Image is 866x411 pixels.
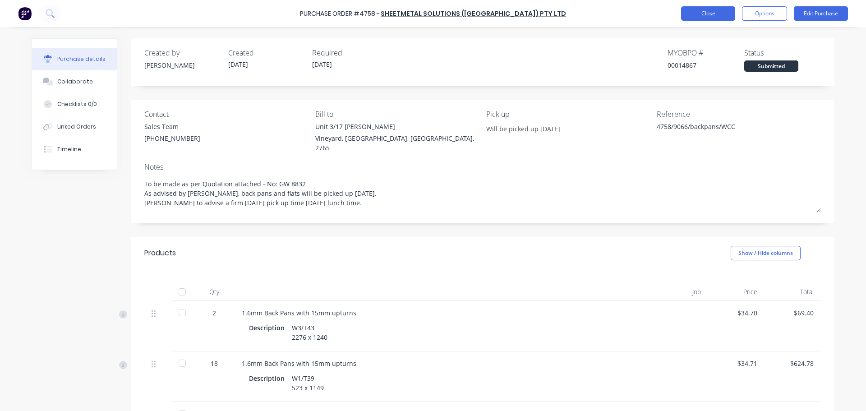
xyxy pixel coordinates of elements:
div: [PHONE_NUMBER] [144,134,200,143]
div: Contact [144,109,309,120]
div: Purchase details [57,55,106,63]
div: W1/T39 523 x 1149 [292,372,324,394]
div: Reference [657,109,821,120]
div: $624.78 [772,359,814,368]
div: MYOB PO # [668,47,744,58]
div: Vineyard, [GEOGRAPHIC_DATA], [GEOGRAPHIC_DATA], 2765 [315,134,479,152]
div: Qty [194,283,235,301]
div: Status [744,47,821,58]
div: Timeline [57,145,81,153]
textarea: 4758/9066/backpans/WCC [657,122,769,142]
div: Notes [144,162,821,172]
div: Pick up [486,109,650,120]
input: Enter notes... [486,122,568,135]
div: Created [228,47,305,58]
div: 2 [201,308,227,318]
div: W3/T43 2276 x 1240 [292,321,327,344]
button: Edit Purchase [794,6,848,21]
div: Linked Orders [57,123,96,131]
div: $69.40 [772,308,814,318]
button: Show / Hide columns [731,246,801,260]
div: Submitted [744,60,798,72]
textarea: To be made as per Quotation attached - No: GW 8832 As advised by [PERSON_NAME], back pans and fla... [144,175,821,212]
button: Linked Orders [32,115,117,138]
a: Sheetmetal Solutions ([GEOGRAPHIC_DATA]) Pty Ltd [381,9,566,18]
div: [PERSON_NAME] [144,60,221,70]
div: Created by [144,47,221,58]
div: Total [765,283,821,301]
div: 18 [201,359,227,368]
div: Checklists 0/0 [57,100,97,108]
img: Factory [18,7,32,20]
div: Required [312,47,389,58]
button: Timeline [32,138,117,161]
div: 1.6mm Back Pans with 15mm upturns [242,359,633,368]
div: Sales Team [144,122,200,131]
div: $34.71 [715,359,757,368]
button: Close [681,6,735,21]
div: $34.70 [715,308,757,318]
button: Collaborate [32,70,117,93]
div: Bill to [315,109,479,120]
div: Job [640,283,708,301]
button: Purchase details [32,48,117,70]
button: Options [742,6,787,21]
div: Description [249,372,292,385]
div: Description [249,321,292,334]
div: Purchase Order #4758 - [300,9,380,18]
div: Price [708,283,765,301]
div: Products [144,248,176,259]
div: Collaborate [57,78,93,86]
div: 00014867 [668,60,744,70]
button: Checklists 0/0 [32,93,117,115]
div: 1.6mm Back Pans with 15mm upturns [242,308,633,318]
div: Unit 3/17 [PERSON_NAME] [315,122,479,131]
